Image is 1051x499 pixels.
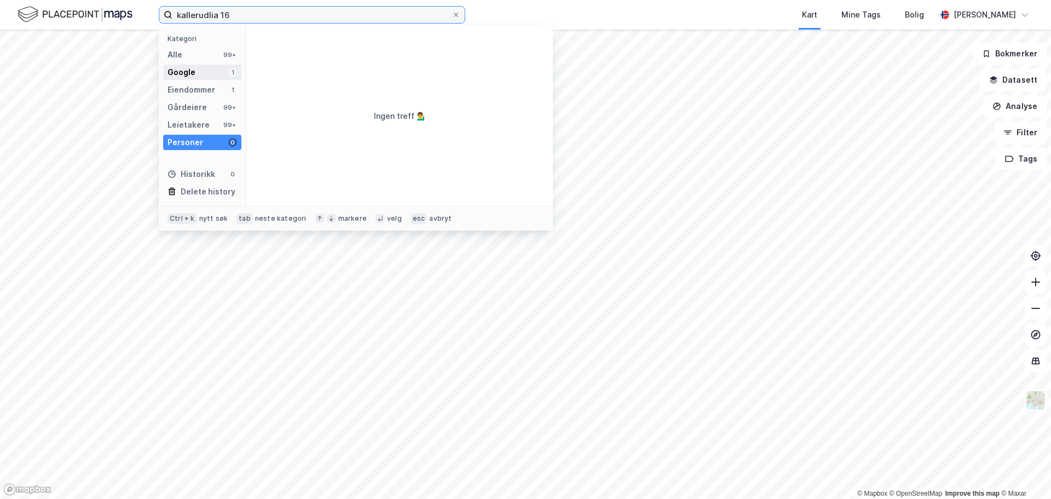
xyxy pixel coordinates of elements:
[338,214,367,223] div: markere
[841,8,881,21] div: Mine Tags
[996,446,1051,499] iframe: Chat Widget
[18,5,132,24] img: logo.f888ab2527a4732fd821a326f86c7f29.svg
[429,214,452,223] div: avbryt
[228,68,237,77] div: 1
[255,214,307,223] div: neste kategori
[168,83,215,96] div: Eiendommer
[222,50,237,59] div: 99+
[973,43,1047,65] button: Bokmerker
[236,213,253,224] div: tab
[199,214,228,223] div: nytt søk
[181,185,235,198] div: Delete history
[228,138,237,147] div: 0
[168,118,210,131] div: Leietakere
[802,8,817,21] div: Kart
[411,213,428,224] div: esc
[228,170,237,179] div: 0
[168,35,241,43] div: Kategori
[980,69,1047,91] button: Datasett
[996,148,1047,170] button: Tags
[168,101,207,114] div: Gårdeiere
[222,103,237,112] div: 99+
[168,48,182,61] div: Alle
[994,122,1047,144] button: Filter
[905,8,924,21] div: Bolig
[857,490,887,497] a: Mapbox
[168,213,197,224] div: Ctrl + k
[374,110,426,123] div: Ingen treff 💁‍♂️
[954,8,1016,21] div: [PERSON_NAME]
[168,136,203,149] div: Personer
[983,95,1047,117] button: Analyse
[890,490,943,497] a: OpenStreetMap
[168,168,215,181] div: Historikk
[222,121,237,129] div: 99+
[168,66,195,79] div: Google
[387,214,402,223] div: velg
[1025,390,1046,411] img: Z
[228,85,237,94] div: 1
[3,483,51,496] a: Mapbox homepage
[945,490,1000,497] a: Improve this map
[172,7,452,23] input: Søk på adresse, matrikkel, gårdeiere, leietakere eller personer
